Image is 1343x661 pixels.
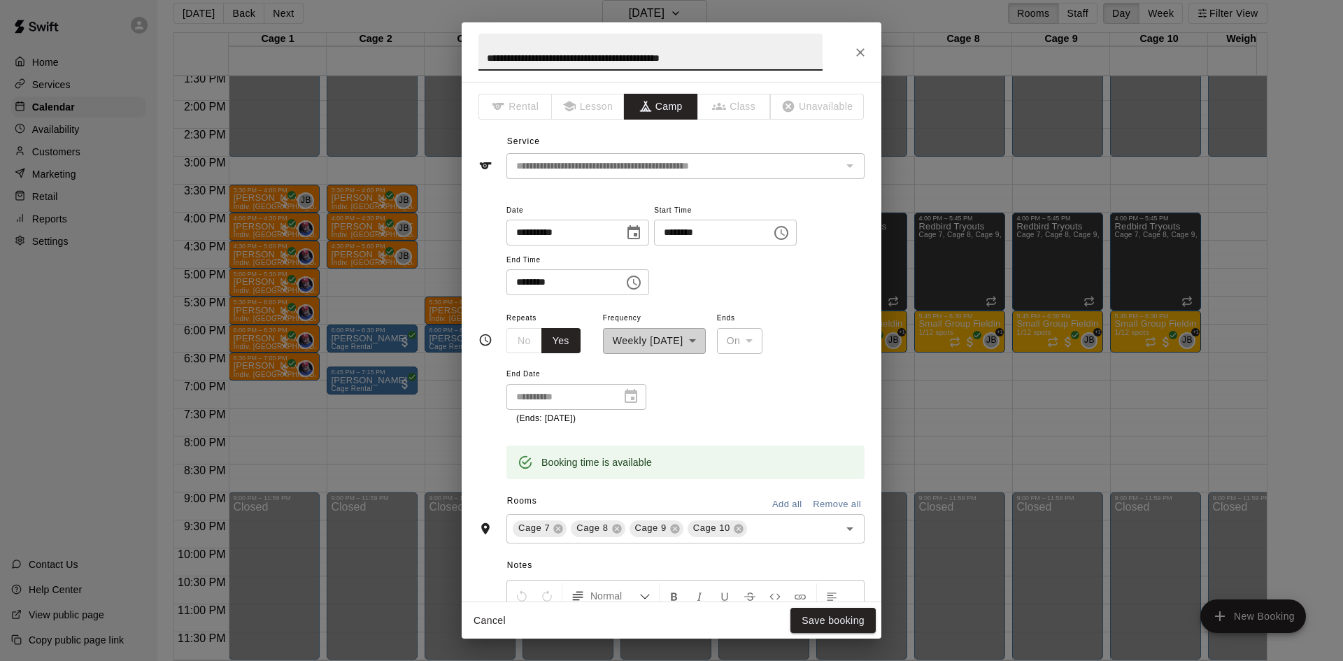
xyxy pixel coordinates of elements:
button: Left Align [820,583,844,609]
button: Save booking [790,608,876,634]
span: Repeats [506,309,592,328]
button: Choose time, selected time is 6:30 PM [620,269,648,297]
button: Choose date, selected date is Sep 15, 2025 [620,219,648,247]
span: Frequency [603,309,706,328]
button: Open [840,519,860,539]
svg: Timing [478,333,492,347]
div: Cage 8 [571,520,625,537]
div: outlined button group [506,328,581,354]
button: Format Bold [662,583,686,609]
span: Cage 7 [513,521,555,535]
span: Cage 10 [688,521,736,535]
button: Insert Link [788,583,812,609]
p: (Ends: [DATE]) [516,412,637,426]
button: Cancel [467,608,512,634]
button: Camp [624,94,697,120]
span: Cage 9 [630,521,672,535]
button: Close [848,40,873,65]
span: Date [506,201,649,220]
span: The type of an existing booking cannot be changed [771,94,865,120]
span: Ends [717,309,763,328]
span: Cage 8 [571,521,613,535]
span: The type of an existing booking cannot be changed [552,94,625,120]
button: Formatting Options [565,583,656,609]
div: Booking time is available [541,450,652,475]
svg: Service [478,159,492,173]
span: End Time [506,251,649,270]
span: Service [507,136,540,146]
span: End Date [506,365,646,384]
button: Format Strikethrough [738,583,762,609]
span: Normal [590,589,639,603]
span: The type of an existing booking cannot be changed [698,94,772,120]
span: Start Time [654,201,797,220]
span: Notes [507,555,865,577]
button: Choose time, selected time is 5:45 PM [767,219,795,247]
div: Cage 7 [513,520,567,537]
div: On [717,328,763,354]
svg: Rooms [478,522,492,536]
span: Rooms [507,496,537,506]
div: The service of an existing booking cannot be changed [506,153,865,179]
div: Cage 10 [688,520,747,537]
button: Yes [541,328,581,354]
button: Remove all [809,494,865,516]
button: Undo [510,583,534,609]
button: Insert Code [763,583,787,609]
div: Cage 9 [630,520,683,537]
button: Format Italics [688,583,711,609]
button: Redo [535,583,559,609]
span: The type of an existing booking cannot be changed [478,94,552,120]
button: Add all [765,494,809,516]
button: Format Underline [713,583,737,609]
